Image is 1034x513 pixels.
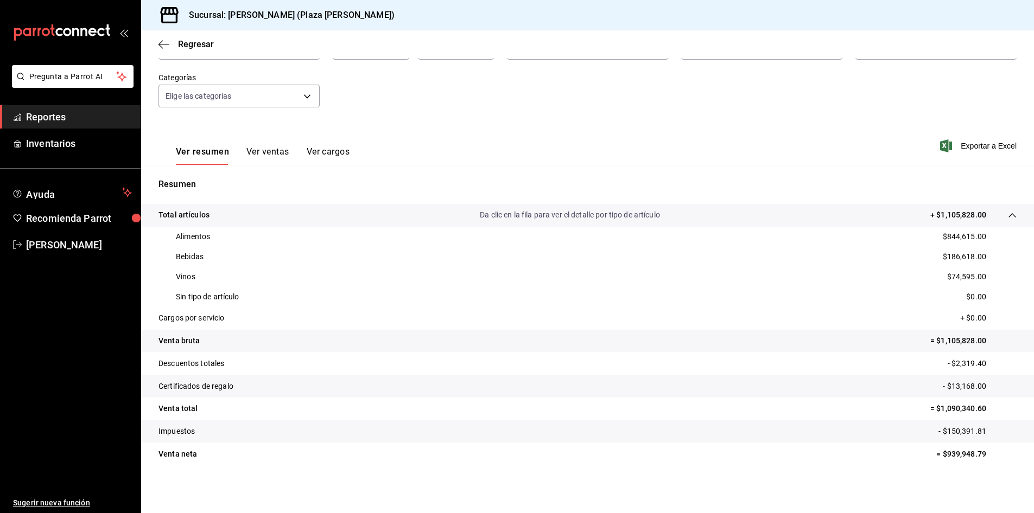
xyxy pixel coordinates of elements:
p: + $1,105,828.00 [930,209,986,221]
p: = $939,948.79 [936,448,1017,460]
p: $186,618.00 [943,251,986,262]
div: navigation tabs [176,146,350,165]
p: - $150,391.81 [938,426,1017,437]
button: Ver resumen [176,146,229,165]
p: + $0.00 [960,312,1017,324]
button: open_drawer_menu [119,28,128,37]
button: Exportar a Excel [942,139,1017,152]
button: Ver ventas [246,146,289,165]
p: $0.00 [966,291,986,303]
p: $844,615.00 [943,231,986,242]
span: Inventarios [26,136,132,151]
h3: Sucursal: [PERSON_NAME] (Plaza [PERSON_NAME]) [180,9,395,22]
p: Bebidas [176,251,204,262]
p: Cargos por servicio [158,312,225,324]
span: [PERSON_NAME] [26,238,132,252]
p: Da clic en la fila para ver el detalle por tipo de artículo [480,209,660,221]
span: Sugerir nueva función [13,497,132,509]
button: Regresar [158,39,214,49]
p: Resumen [158,178,1017,191]
p: Venta total [158,403,198,414]
p: Vinos [176,271,195,283]
button: Ver cargos [307,146,350,165]
p: Sin tipo de artículo [176,291,239,303]
p: Venta bruta [158,335,200,347]
p: - $13,168.00 [943,381,1017,392]
span: Reportes [26,110,132,124]
a: Pregunta a Parrot AI [8,79,134,90]
p: = $1,090,340.60 [930,403,1017,414]
span: Elige las categorías [166,91,232,101]
p: $74,595.00 [947,271,986,283]
span: Regresar [178,39,214,49]
p: Alimentos [176,231,210,242]
p: Impuestos [158,426,195,437]
p: Certificados de regalo [158,381,233,392]
label: Categorías [158,74,320,81]
p: Venta neta [158,448,197,460]
span: Recomienda Parrot [26,211,132,226]
span: Pregunta a Parrot AI [29,71,117,82]
p: = $1,105,828.00 [930,335,1017,347]
button: Pregunta a Parrot AI [12,65,134,88]
p: Descuentos totales [158,358,224,369]
p: - $2,319.40 [948,358,1017,369]
p: Total artículos [158,209,210,221]
span: Ayuda [26,186,118,199]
